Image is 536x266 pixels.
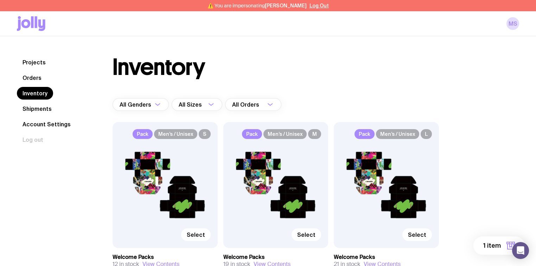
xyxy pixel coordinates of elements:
[506,17,519,30] a: MS
[172,98,222,111] div: Search for option
[421,129,432,139] span: L
[334,254,439,261] h3: Welcome Packs
[17,118,76,131] a: Account Settings
[113,56,205,78] h1: Inventory
[17,56,51,69] a: Projects
[199,129,211,139] span: S
[376,129,419,139] span: Men’s / Unisex
[17,133,49,146] button: Log out
[512,242,529,259] div: Open Intercom Messenger
[120,98,153,111] span: All Genders
[203,98,206,111] input: Search for option
[154,129,197,139] span: Men’s / Unisex
[310,3,329,8] button: Log Out
[242,129,262,139] span: Pack
[223,254,328,261] h3: Welcome Packs
[263,129,307,139] span: Men’s / Unisex
[17,71,47,84] a: Orders
[133,129,153,139] span: Pack
[113,98,169,111] div: Search for option
[225,98,281,111] div: Search for option
[473,236,525,255] button: 1 item
[17,87,53,100] a: Inventory
[265,3,307,8] span: [PERSON_NAME]
[113,254,218,261] h3: Welcome Packs
[17,102,57,115] a: Shipments
[232,98,261,111] span: All Orders
[208,3,307,8] span: ⚠️ You are impersonating
[179,98,203,111] span: All Sizes
[261,98,265,111] input: Search for option
[483,241,501,250] span: 1 item
[408,231,426,238] span: Select
[355,129,375,139] span: Pack
[187,231,205,238] span: Select
[308,129,321,139] span: M
[297,231,315,238] span: Select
